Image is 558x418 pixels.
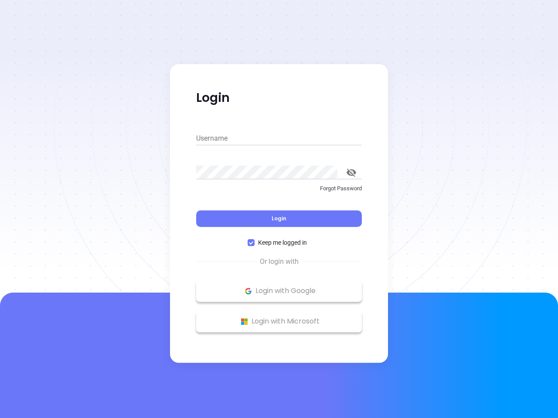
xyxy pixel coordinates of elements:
span: Or login with [255,256,303,267]
p: Login with Google [201,284,357,297]
a: Forgot Password [196,184,362,200]
span: Login [272,215,286,222]
p: Login [196,90,362,106]
img: Microsoft Logo [239,316,250,327]
p: Login with Microsoft [201,315,357,328]
button: Microsoft Logo Login with Microsoft [196,310,362,332]
button: toggle password visibility [341,162,362,183]
img: Google Logo [243,286,254,297]
span: Keep me logged in [255,238,310,247]
button: Login [196,210,362,227]
p: Forgot Password [196,184,362,193]
button: Google Logo Login with Google [196,280,362,302]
